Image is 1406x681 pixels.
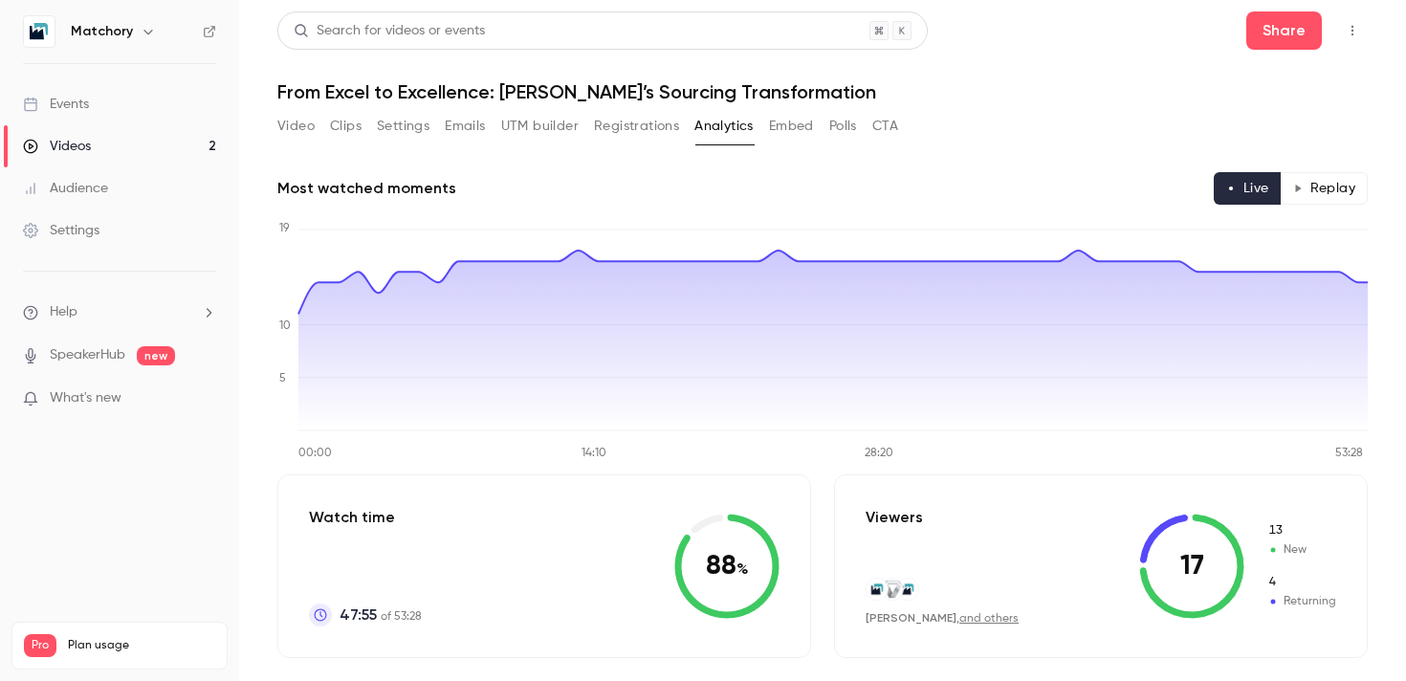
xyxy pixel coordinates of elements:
tspan: 19 [279,223,290,234]
button: Registrations [594,111,679,142]
tspan: 53:28 [1335,448,1363,459]
tspan: 14:10 [582,448,606,459]
tspan: 5 [279,373,286,384]
button: Replay [1281,172,1368,205]
span: Plan usage [68,638,215,653]
button: CTA [872,111,898,142]
p: Watch time [309,506,422,529]
img: provisur.com [882,579,903,600]
li: help-dropdown-opener [23,302,216,322]
a: SpeakerHub [50,345,125,365]
a: and others [959,613,1019,625]
p: Viewers [866,506,923,529]
div: Videos [23,137,91,156]
button: Clips [330,111,362,142]
span: New [1267,541,1336,559]
span: 47:55 [340,604,377,626]
tspan: 28:20 [865,448,893,459]
button: Analytics [694,111,754,142]
button: Live [1214,172,1282,205]
button: Emails [445,111,485,142]
img: matchory.com [897,579,918,600]
h1: From Excel to Excellence: [PERSON_NAME]’s Sourcing Transformation [277,80,1368,103]
button: Embed [769,111,814,142]
span: What's new [50,388,121,408]
button: Share [1246,11,1322,50]
img: Matchory [24,16,55,47]
span: Returning [1267,593,1336,610]
div: Audience [23,179,108,198]
h6: Matchory [71,22,133,41]
tspan: 10 [279,320,291,332]
button: Video [277,111,315,142]
button: Settings [377,111,429,142]
h2: Most watched moments [277,177,456,200]
tspan: 00:00 [298,448,332,459]
span: new [137,346,175,365]
div: Settings [23,221,99,240]
span: [PERSON_NAME] [866,611,956,625]
span: New [1267,522,1336,539]
div: , [866,610,1019,626]
div: Search for videos or events [294,21,485,41]
button: UTM builder [501,111,579,142]
span: Pro [24,634,56,657]
div: Events [23,95,89,114]
img: matchory.com [867,579,888,600]
p: of 53:28 [340,604,422,626]
span: Help [50,302,77,322]
button: Top Bar Actions [1337,15,1368,46]
span: Returning [1267,574,1336,591]
button: Polls [829,111,857,142]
